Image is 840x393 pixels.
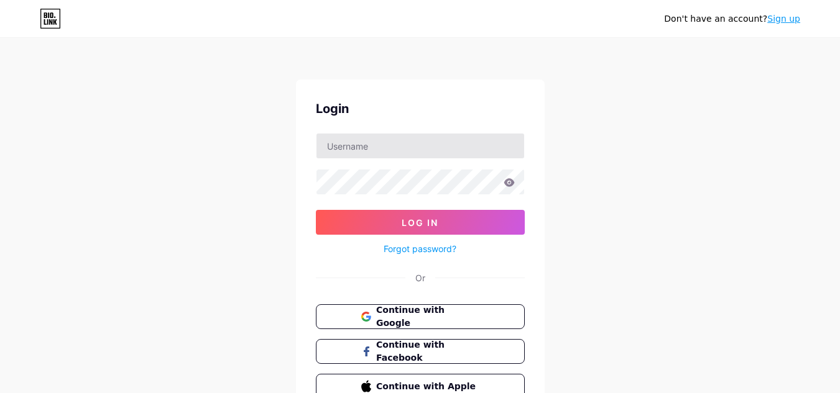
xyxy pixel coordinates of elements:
[316,99,525,118] div: Login
[402,217,438,228] span: Log In
[316,210,525,235] button: Log In
[767,14,800,24] a: Sign up
[376,380,479,393] span: Continue with Apple
[316,339,525,364] button: Continue with Facebook
[384,242,456,255] a: Forgot password?
[316,304,525,329] button: Continue with Google
[664,12,800,25] div: Don't have an account?
[376,338,479,364] span: Continue with Facebook
[316,133,524,158] input: Username
[376,304,479,330] span: Continue with Google
[415,271,425,284] div: Or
